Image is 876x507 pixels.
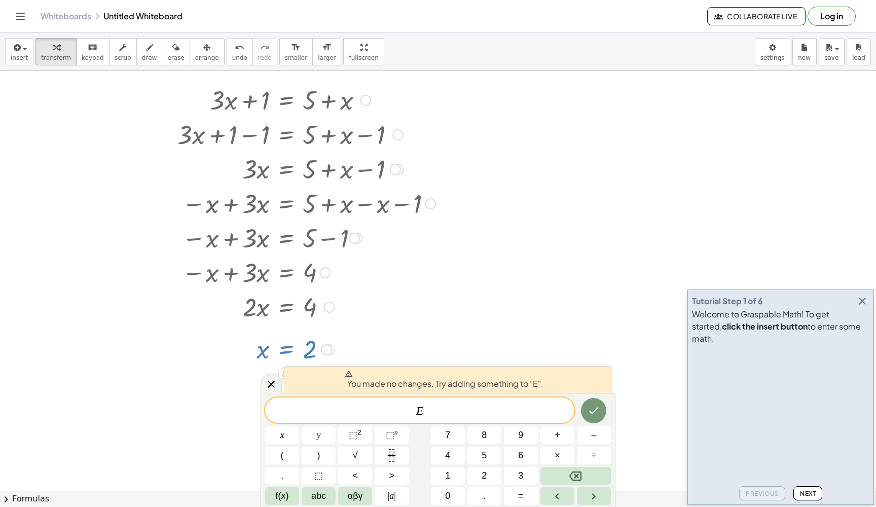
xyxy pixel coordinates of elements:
[279,38,313,65] button: format_sizesmaller
[280,428,284,442] span: x
[592,449,597,462] span: ÷
[847,38,871,65] button: load
[504,447,538,464] button: 6
[136,38,163,65] button: draw
[338,447,372,464] button: Square root
[345,370,543,390] span: You made no changes. Try adding something to "E".
[338,487,372,505] button: Greek alphabet
[375,467,409,485] button: Greater than
[281,449,284,462] span: (
[311,489,326,503] span: abc
[235,42,244,54] i: undo
[852,54,865,61] span: load
[793,486,822,500] button: Next
[467,426,501,444] button: 8
[707,7,806,25] button: Collaborate Live
[716,12,797,21] span: Collaborate Live
[445,428,450,442] span: 7
[431,467,465,485] button: 1
[483,489,486,503] span: .
[338,426,372,444] button: Squared
[12,8,28,24] button: Toggle navigation
[504,426,538,444] button: 9
[577,447,611,464] button: Divide
[445,469,450,483] span: 1
[445,449,450,462] span: 4
[11,54,28,61] span: insert
[800,490,816,497] span: Next
[482,428,487,442] span: 8
[348,489,363,503] span: αβγ
[349,430,357,440] span: ⬚
[375,426,409,444] button: Superscript
[388,491,390,501] span: |
[591,428,596,442] span: –
[322,42,332,54] i: format_size
[416,404,424,417] var: E
[227,38,253,65] button: undoundo
[265,426,299,444] button: x
[581,398,606,423] button: Done
[258,54,272,61] span: redo
[35,38,77,65] button: transform
[5,38,33,65] button: insert
[555,428,560,442] span: +
[504,487,538,505] button: Equals
[352,469,358,483] span: <
[467,447,501,464] button: 5
[577,487,611,505] button: Right arrow
[265,447,299,464] button: (
[792,38,817,65] button: new
[540,447,574,464] button: Times
[115,54,131,61] span: scrub
[302,467,336,485] button: Placeholder
[291,42,301,54] i: format_size
[302,426,336,444] button: y
[41,11,91,21] a: Whiteboards
[265,467,299,485] button: ,
[338,467,372,485] button: Less than
[41,54,71,61] span: transform
[692,295,763,307] div: Tutorial Step 1 of 6
[386,430,394,440] span: ⬚
[482,449,487,462] span: 5
[190,38,225,65] button: arrange
[755,38,790,65] button: settings
[518,449,523,462] span: 6
[819,38,845,65] button: save
[540,467,611,485] button: Backspace
[318,54,336,61] span: larger
[577,426,611,444] button: Minus
[317,449,320,462] span: )
[142,54,157,61] span: draw
[518,428,523,442] span: 9
[167,54,184,61] span: erase
[357,428,361,436] sup: 2
[760,54,785,61] span: settings
[692,308,869,345] div: Welcome to Graspable Math! To get started, to enter some math.
[824,54,838,61] span: save
[518,489,524,503] span: =
[281,469,283,483] span: ,
[278,367,295,383] div: Apply the same math to both sides of the equation
[798,54,811,61] span: new
[349,54,378,61] span: fullscreen
[375,487,409,505] button: Absolute value
[540,426,574,444] button: Plus
[88,42,97,54] i: keyboard
[431,426,465,444] button: 7
[195,54,219,61] span: arrange
[317,428,321,442] span: y
[302,487,336,505] button: Alphabet
[375,447,409,464] button: Fraction
[260,42,270,54] i: redo
[431,447,465,464] button: 4
[276,489,289,503] span: f(x)
[394,428,398,436] sup: n
[555,449,560,462] span: ×
[389,469,394,483] span: >
[518,469,523,483] span: 3
[445,489,450,503] span: 0
[504,467,538,485] button: 3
